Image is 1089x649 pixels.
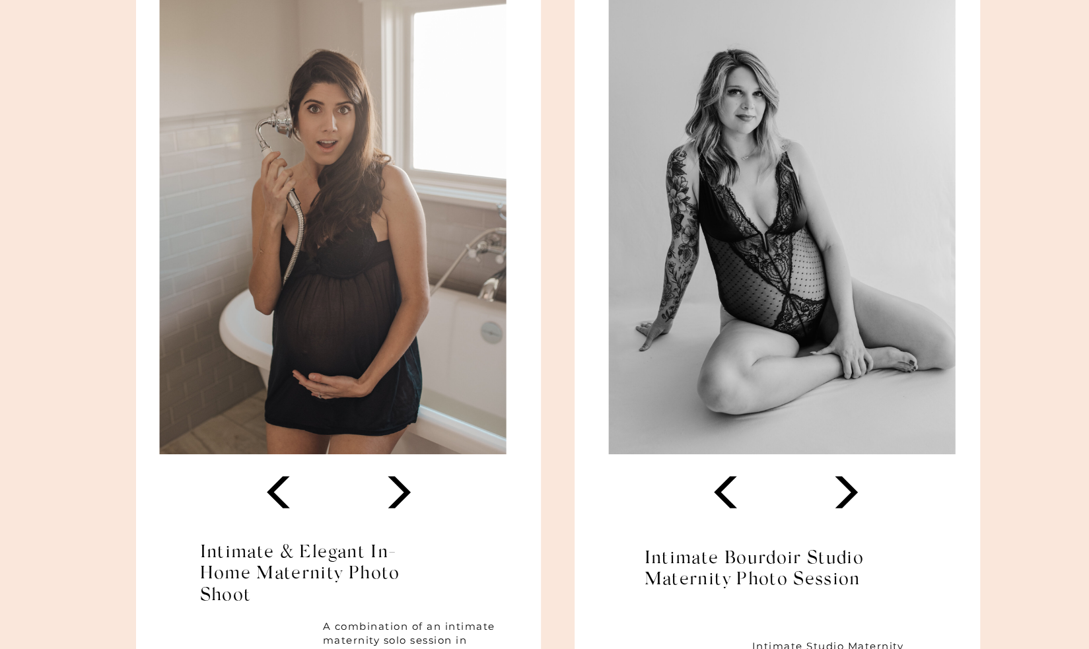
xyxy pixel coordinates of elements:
[200,543,433,576] a: Intimate & elegant in-home maternity photo shoot
[645,549,878,582] a: Intimate Bourdoir studio maternity photo session
[752,639,956,649] a: Intimate Studio Maternity Photography experience in [GEOGRAPHIC_DATA] [GEOGRAPHIC_DATA]
[323,619,526,629] a: A combination of an intimate maternity solo session in [GEOGRAPHIC_DATA] + an intimate couple ses...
